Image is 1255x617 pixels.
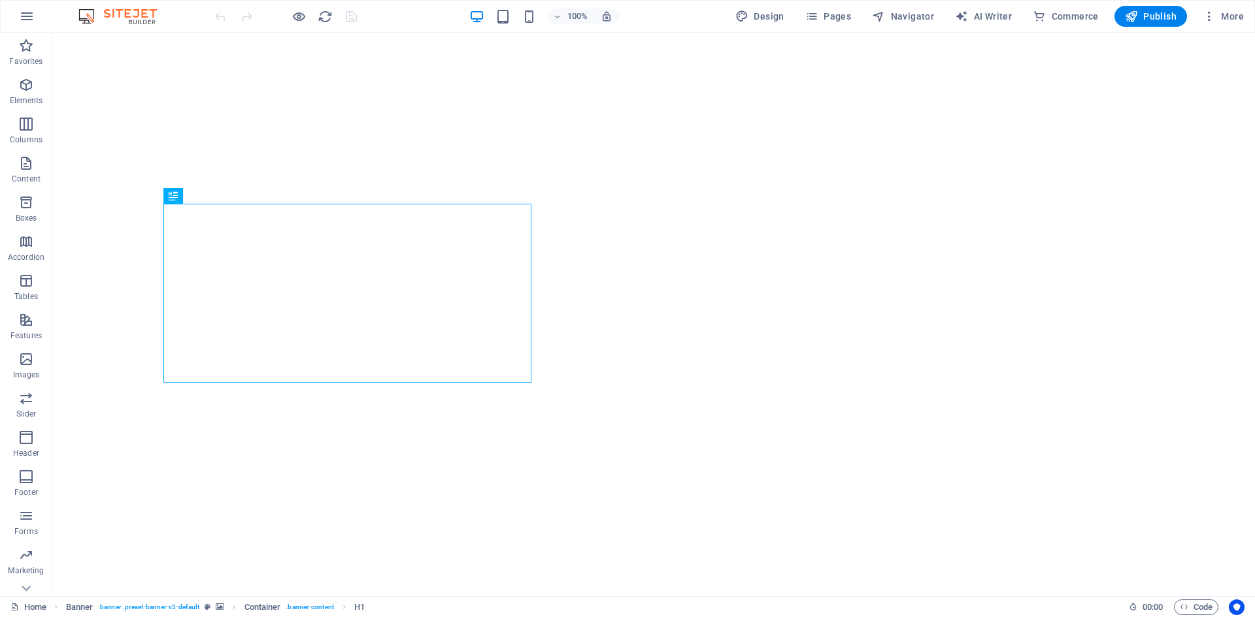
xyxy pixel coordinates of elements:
button: AI Writer [950,6,1017,27]
button: reload [317,8,333,24]
button: Usercentrics [1229,599,1245,615]
i: Reload page [318,9,333,24]
span: Click to select. Double-click to edit [354,599,365,615]
span: More [1203,10,1244,23]
h6: 100% [567,8,588,24]
p: Favorites [9,56,42,67]
nav: breadcrumb [66,599,365,615]
i: This element is a customizable preset [205,603,210,610]
span: . banner .preset-banner-v3-default [98,599,199,615]
p: Features [10,330,42,341]
span: Click to select. Double-click to edit [244,599,281,615]
p: Accordion [8,252,44,262]
p: Tables [14,291,38,302]
button: Commerce [1028,6,1104,27]
button: Click here to leave preview mode and continue editing [291,8,307,24]
p: Forms [14,526,38,537]
p: Columns [10,134,42,145]
i: On resize automatically adjust zoom level to fit chosen device. [601,10,612,22]
button: More [1197,6,1249,27]
button: Pages [800,6,856,27]
p: Marketing [8,565,44,576]
p: Images [13,370,40,380]
span: Click to select. Double-click to edit [66,599,93,615]
span: AI Writer [955,10,1012,23]
p: Content [12,174,41,184]
p: Elements [10,95,43,106]
button: Publish [1114,6,1187,27]
p: Header [13,448,39,458]
span: Publish [1125,10,1177,23]
span: : [1152,602,1154,612]
span: . banner-content [286,599,333,615]
a: Click to cancel selection. Double-click to open Pages [10,599,46,615]
button: 100% [547,8,594,24]
span: Pages [805,10,851,23]
button: Design [730,6,790,27]
p: Boxes [16,213,37,223]
span: 00 00 [1143,599,1163,615]
img: Editor Logo [75,8,173,24]
span: Commerce [1033,10,1099,23]
button: Navigator [867,6,939,27]
span: Code [1180,599,1213,615]
p: Slider [16,409,37,419]
i: This element contains a background [216,603,224,610]
span: Navigator [872,10,934,23]
div: Design (Ctrl+Alt+Y) [730,6,790,27]
h6: Session time [1129,599,1163,615]
button: Code [1174,599,1218,615]
span: Design [735,10,784,23]
p: Footer [14,487,38,498]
